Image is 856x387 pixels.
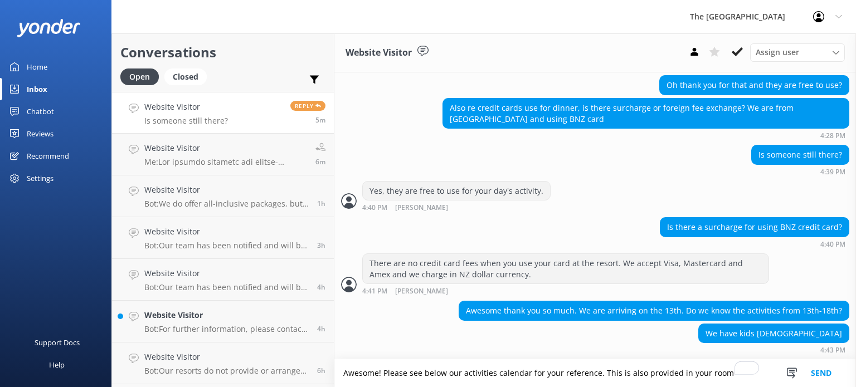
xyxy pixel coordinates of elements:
[820,169,845,175] strong: 4:39 PM
[315,115,325,125] span: Sep 09 2025 10:39pm (UTC -10:00) Pacific/Honolulu
[120,68,159,85] div: Open
[144,116,228,126] p: Is someone still there?
[750,43,845,61] div: Assign User
[144,199,309,209] p: Bot: We do offer all-inclusive packages, but we strongly advise guests against purchasing them as...
[290,101,325,111] span: Reply
[346,46,412,60] h3: Website Visitor
[752,145,849,164] div: Is someone still there?
[363,182,550,200] div: Yes, they are free to use for your day's activity.
[144,241,309,251] p: Bot: Our team has been notified and will be with you as soon as possible. Alternatively, you can ...
[27,56,47,78] div: Home
[362,287,769,295] div: Sep 09 2025 10:41pm (UTC -10:00) Pacific/Honolulu
[17,19,81,37] img: yonder-white-logo.png
[315,157,325,166] span: Sep 09 2025 10:38pm (UTC -10:00) Pacific/Honolulu
[395,204,448,212] span: [PERSON_NAME]
[144,184,309,196] h4: Website Visitor
[317,199,325,208] span: Sep 09 2025 09:09pm (UTC -10:00) Pacific/Honolulu
[164,68,207,85] div: Closed
[120,70,164,82] a: Open
[317,241,325,250] span: Sep 09 2025 07:21pm (UTC -10:00) Pacific/Honolulu
[317,324,325,334] span: Sep 09 2025 05:46pm (UTC -10:00) Pacific/Honolulu
[317,282,325,292] span: Sep 09 2025 06:18pm (UTC -10:00) Pacific/Honolulu
[27,167,53,189] div: Settings
[112,301,334,342] a: Website VisitorBot:For further information, please contact the following: - Email: [EMAIL_ADDRESS...
[112,175,334,217] a: Website VisitorBot:We do offer all-inclusive packages, but we strongly advise guests against purc...
[698,346,849,354] div: Sep 09 2025 10:43pm (UTC -10:00) Pacific/Honolulu
[362,203,551,212] div: Sep 09 2025 10:40pm (UTC -10:00) Pacific/Honolulu
[820,347,845,354] strong: 4:43 PM
[164,70,212,82] a: Closed
[35,331,80,354] div: Support Docs
[112,217,334,259] a: Website VisitorBot:Our team has been notified and will be with you as soon as possible. Alternati...
[660,76,849,95] div: Oh thank you for that and they are free to use?
[112,342,334,384] a: Website VisitorBot:Our resorts do not provide or arrange airport transfers. However, you can book...
[144,309,309,321] h4: Website Visitor
[27,123,53,145] div: Reviews
[27,100,54,123] div: Chatbot
[756,46,799,58] span: Assign user
[820,133,845,139] strong: 4:28 PM
[362,288,387,295] strong: 4:41 PM
[820,241,845,248] strong: 4:40 PM
[27,145,69,167] div: Recommend
[395,288,448,295] span: [PERSON_NAME]
[443,99,849,128] div: Also re credit cards use for dinner, is there surcharge or foreign fee exchange? We are from [GEO...
[112,259,334,301] a: Website VisitorBot:Our team has been notified and will be with you as soon as possible. Alternati...
[144,351,309,363] h4: Website Visitor
[144,324,309,334] p: Bot: For further information, please contact the following: - Email: [EMAIL_ADDRESS][DOMAIN_NAME]...
[144,282,309,292] p: Bot: Our team has been notified and will be with you as soon as possible. Alternatively, you can ...
[144,267,309,280] h4: Website Visitor
[363,254,769,283] div: There are no credit card fees when you use your card at the resort. We accept Visa, Mastercard an...
[362,204,387,212] strong: 4:40 PM
[317,366,325,375] span: Sep 09 2025 03:46pm (UTC -10:00) Pacific/Honolulu
[442,131,849,139] div: Sep 09 2025 10:28pm (UTC -10:00) Pacific/Honolulu
[751,168,849,175] div: Sep 09 2025 10:39pm (UTC -10:00) Pacific/Honolulu
[120,42,325,63] h2: Conversations
[49,354,65,376] div: Help
[144,157,307,167] p: Me: Lor ipsumdo sitametc adi elitse-doeiusmo temporin utla etdol magn al en adminimve quisnost ex...
[800,359,842,387] button: Send
[459,301,849,320] div: Awesome thank you so much. We are arriving on the 13th. Do we know the activities from 13th-18th?
[334,359,856,387] textarea: To enrich screen reader interactions, please activate Accessibility in Grammarly extension settings
[660,218,849,237] div: Is there a surcharge for using BNZ credit card?
[660,240,849,248] div: Sep 09 2025 10:40pm (UTC -10:00) Pacific/Honolulu
[27,78,47,100] div: Inbox
[112,134,334,175] a: Website VisitorMe:Lor ipsumdo sitametc adi elitse-doeiusmo temporin utla etdol magn al en adminim...
[699,324,849,343] div: We have kids [DEMOGRAPHIC_DATA]
[144,366,309,376] p: Bot: Our resorts do not provide or arrange airport transfers. However, you can book directly with...
[112,92,334,134] a: Website VisitorIs someone still there?Reply5m
[144,142,307,154] h4: Website Visitor
[144,101,228,113] h4: Website Visitor
[144,226,309,238] h4: Website Visitor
